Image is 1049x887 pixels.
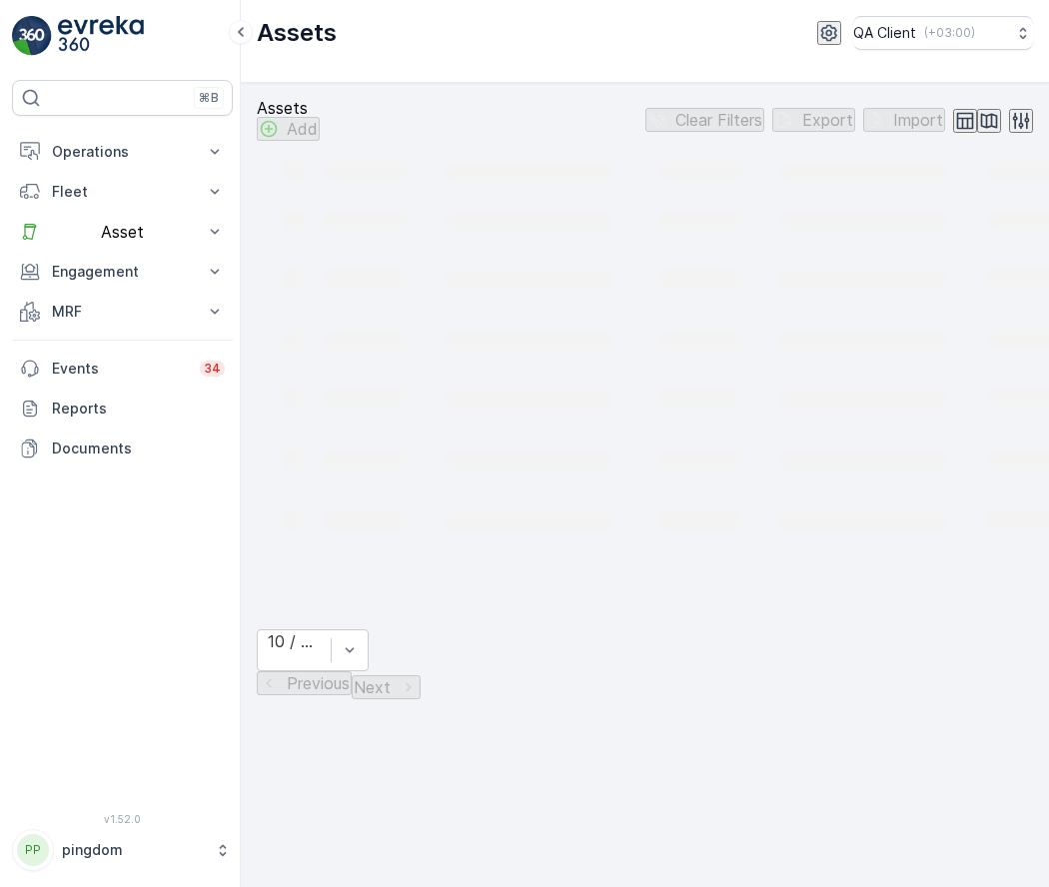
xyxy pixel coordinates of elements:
[62,840,205,860] p: pingdom
[853,16,1033,50] button: QA Client(+03:00)
[52,399,225,419] p: Reports
[12,813,233,825] span: v 1.52.0
[52,262,193,282] p: Engagement
[12,349,233,389] a: Events34
[12,829,233,871] button: PPpingdom
[12,172,233,212] button: Fleet
[257,671,352,695] button: Previous
[12,292,233,332] button: MRF
[12,16,52,56] img: logo
[17,834,49,866] div: PP
[52,142,193,162] p: Operations
[257,17,337,49] p: Assets
[853,23,916,43] p: QA Client
[52,223,193,241] p: Asset
[199,90,219,106] p: ⌘B
[354,678,391,696] p: Next
[12,389,233,429] a: Reports
[52,302,193,322] p: MRF
[287,674,350,692] p: Previous
[268,632,321,650] div: 10 / Page
[52,182,193,202] p: Fleet
[52,439,225,458] p: Documents
[924,25,975,41] p: ( +03:00 )
[257,117,320,141] button: Add
[675,111,762,129] p: Clear Filters
[204,361,221,377] p: 34
[645,108,764,132] button: Clear Filters
[352,675,421,699] button: Next
[257,99,320,117] p: Assets
[772,108,855,132] button: Export
[58,16,144,56] img: logo_light-DOdMpM7g.png
[12,212,233,252] button: Asset
[802,111,853,129] p: Export
[287,120,318,138] p: Add
[863,108,945,132] button: Import
[12,132,233,172] button: Operations
[893,111,943,129] p: Import
[12,252,233,292] button: Engagement
[52,359,188,379] p: Events
[12,429,233,468] a: Documents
